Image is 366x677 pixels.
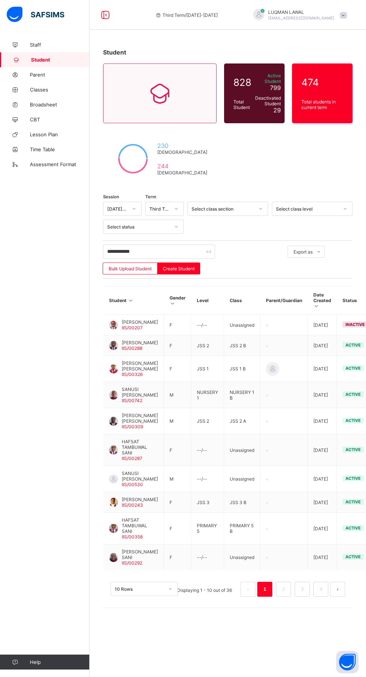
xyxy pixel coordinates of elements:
[270,84,281,91] span: 799
[164,356,191,382] td: F
[268,9,334,15] span: LUQMAN LAWAL
[122,424,143,429] span: IIS/00309
[155,12,218,18] span: session/term information
[273,106,281,114] span: 29
[7,7,64,22] img: safsims
[191,466,224,492] td: --/--
[345,447,361,452] span: active
[301,77,343,88] span: 474
[164,513,191,544] td: F
[276,582,291,597] li: 2
[164,286,191,315] th: Gender
[191,434,224,466] td: --/--
[276,206,339,212] div: Select class level
[164,315,191,335] td: F
[122,386,158,398] span: SANUSI [PERSON_NAME]
[122,502,143,508] span: IIS/00243
[255,95,281,106] span: Deactivated Student
[171,582,238,597] li: Displaying 1 - 10 out of 36
[345,342,361,348] span: active
[122,560,142,566] span: IIS/00292
[30,161,90,167] span: Assessment Format
[313,582,328,597] li: 4
[191,492,224,513] td: JSS 3
[224,356,260,382] td: JSS 1 B
[109,266,152,271] span: Bulk Upload Student
[298,584,305,594] a: 3
[308,492,337,513] td: [DATE]
[330,582,345,597] button: next page
[224,286,260,315] th: Class
[157,162,207,170] span: 244
[313,303,320,309] i: Sort in Ascending Order
[157,170,207,176] span: [DEMOGRAPHIC_DATA]
[103,49,126,56] span: Student
[149,206,170,212] div: Third Term
[107,206,128,212] div: [DATE]-[DATE]
[308,315,337,335] td: [DATE]
[268,16,334,20] span: [EMAIL_ADDRESS][DOMAIN_NAME]
[103,194,119,199] span: Session
[30,72,90,78] span: Parent
[122,471,158,482] span: SANUSI [PERSON_NAME]
[255,73,281,84] span: Active Student
[30,146,90,152] span: Time Table
[224,492,260,513] td: JSS 3 B
[224,466,260,492] td: Unassigned
[122,534,143,540] span: IIS/00358
[257,582,272,597] li: 1
[164,492,191,513] td: F
[164,544,191,571] td: F
[170,301,176,306] i: Sort in Ascending Order
[145,194,156,199] span: Term
[224,382,260,408] td: NURSERY 1 B
[308,335,337,356] td: [DATE]
[345,392,361,397] span: active
[241,582,255,597] li: 上一页
[164,434,191,466] td: F
[157,149,207,155] span: [DEMOGRAPHIC_DATA]
[233,77,251,88] span: 828
[122,549,158,560] span: [PERSON_NAME] SANI
[191,513,224,544] td: PRIMARY 5
[122,398,142,403] span: IIS/00742
[107,224,170,230] div: Select status
[122,360,158,372] span: [PERSON_NAME] [PERSON_NAME]
[336,651,359,673] button: Open asap
[345,366,361,371] span: active
[345,476,361,481] span: active
[122,482,143,487] span: IIS/00530
[241,582,255,597] button: prev page
[122,325,143,330] span: IIS/00207
[308,286,337,315] th: Date Created
[31,57,90,63] span: Student
[191,315,224,335] td: --/--
[192,206,254,212] div: Select class section
[224,513,260,544] td: PRIMARY 5 B
[30,131,90,137] span: Lesson Plan
[330,582,345,597] li: 下一页
[122,345,142,351] span: IIS/00288
[103,286,164,315] th: Student
[224,434,260,466] td: Unassigned
[191,335,224,356] td: JSS 2
[191,544,224,571] td: --/--
[164,335,191,356] td: F
[308,466,337,492] td: [DATE]
[122,413,158,424] span: [PERSON_NAME] [PERSON_NAME]
[308,382,337,408] td: [DATE]
[295,582,310,597] li: 3
[191,356,224,382] td: JSS 1
[345,499,361,504] span: active
[122,456,142,461] span: IIS/00287
[260,286,308,315] th: Parent/Guardian
[246,9,350,21] div: LUQMANLAWAL
[164,408,191,434] td: M
[122,319,158,325] span: [PERSON_NAME]
[280,584,287,594] a: 2
[308,356,337,382] td: [DATE]
[224,335,260,356] td: JSS 2 B
[128,298,134,303] i: Sort in Ascending Order
[224,315,260,335] td: Unassigned
[30,117,90,122] span: CBT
